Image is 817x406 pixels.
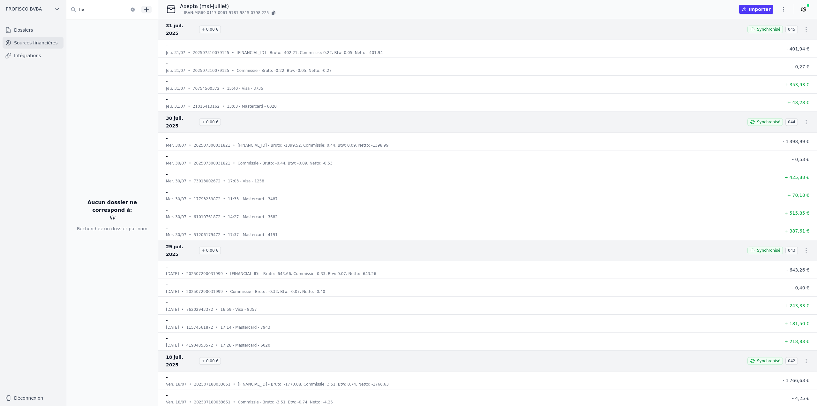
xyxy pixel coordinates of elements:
p: - [166,224,168,232]
span: + 425,88 € [784,175,809,180]
p: 202507310079125 [193,50,229,56]
span: + 181,50 € [784,321,809,326]
p: 14:27 - Mastercard - 3682 [228,214,278,220]
p: - [166,78,168,85]
span: 29 juil. 2025 [166,243,197,258]
p: [FINANCIAL_ID] - Bruto: -402.21, Commissie: 0.22, Btw: 0.05, Netto: -401.94 [236,50,383,56]
p: 17:28 - Mastercard - 6020 [221,342,270,349]
p: ven. 18/07 [166,399,186,405]
div: • [223,214,225,220]
span: Synchronisé [757,248,780,253]
button: PROFISCO BVBA [3,4,64,14]
div: • [233,381,235,387]
span: - 0,40 € [792,285,809,290]
span: + 515,85 € [784,211,809,216]
div: • [232,67,234,74]
p: - [166,391,168,399]
p: [FINANCIAL_ID] - Bruto: -1770.88, Commissie: 3.51, Btw: 0.74, Netto: -1766.63 [238,381,389,387]
span: - 643,26 € [786,267,809,272]
p: [FINANCIAL_ID] - Bruto: -1399.52, Commissie: 0.44, Btw: 0.09, Netto: -1398.99 [237,142,388,149]
p: jeu. 31/07 [166,103,185,110]
p: 51206179472 [194,232,221,238]
span: + 0,00 € [199,118,221,126]
span: 31 juil. 2025 [166,22,197,37]
p: - [166,188,168,196]
div: • [216,324,218,331]
span: - 401,94 € [786,46,809,51]
div: • [232,50,234,56]
img: CleanShot-202025-05-26-20at-2016.10.27-402x.png [166,4,176,14]
div: • [188,85,190,92]
span: - [181,10,183,15]
p: Recherchez un dossier par nom [71,226,153,232]
div: • [182,271,184,277]
p: [DATE] [166,271,179,277]
div: • [222,85,224,92]
div: • [182,306,184,313]
div: • [216,342,218,349]
span: - 0,27 € [792,64,809,69]
span: + 243,33 € [784,303,809,308]
span: IBAN: MG69 0117 0961 9781 9815 0798 225 [184,10,269,15]
div: • [189,232,191,238]
p: mer. 30/07 [166,196,186,202]
p: mer. 30/07 [166,142,186,149]
p: - [166,152,168,160]
p: 16:59 - Visa - 8357 [221,306,257,313]
button: Importer [739,5,773,14]
p: 17793259872 [194,196,221,202]
span: 042 [785,357,798,365]
button: Déconnexion [3,393,64,403]
span: + 0,00 € [199,357,221,365]
div: • [182,324,184,331]
div: • [223,178,225,184]
p: 17:03 - Visa - 1258 [228,178,264,184]
p: 61010761872 [194,214,221,220]
div: • [222,103,224,110]
div: • [223,232,225,238]
p: mer. 30/07 [166,160,186,166]
p: 70754500372 [193,85,220,92]
p: jeu. 31/07 [166,50,185,56]
p: 15:40 - Visa - 3735 [227,85,263,92]
p: 13:03 - Mastercard - 6020 [227,103,277,110]
p: - [166,206,168,214]
p: - [166,263,168,271]
div: • [189,178,191,184]
div: • [182,342,184,349]
div: • [189,196,191,202]
a: Intégrations [3,50,64,61]
span: + 0,00 € [199,26,221,33]
div: • [188,67,190,74]
p: [DATE] [166,306,179,313]
span: + 387,61 € [784,228,809,234]
p: [DATE] [166,324,179,331]
div: • [223,196,225,202]
p: - [166,299,168,306]
p: [DATE] [166,342,179,349]
span: Synchronisé [757,27,780,32]
p: 202507180033651 [194,381,231,387]
p: mer. 30/07 [166,178,186,184]
p: mer. 30/07 [166,232,186,238]
span: Synchronisé [757,119,780,125]
span: + 48,28 € [787,100,809,105]
div: • [225,288,228,295]
p: 202507290031999 [186,271,223,277]
div: • [189,160,191,166]
p: 17:37 - Mastercard - 4191 [228,232,278,238]
p: - [166,134,168,142]
div: • [182,288,184,295]
div: • [189,214,191,220]
span: PROFISCO BVBA [6,6,42,12]
p: - [166,42,168,50]
p: 202507300031821 [194,160,230,166]
p: jeu. 31/07 [166,67,185,74]
div: • [189,399,191,405]
p: Commissie - Bruto: -0.22, Btw: -0.05, Netto: -0.27 [236,67,332,74]
p: - [166,281,168,288]
p: - [166,170,168,178]
span: 18 juil. 2025 [166,353,197,369]
p: 76202943372 [186,306,213,313]
p: Axepta (mai-juillet) [180,3,277,10]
